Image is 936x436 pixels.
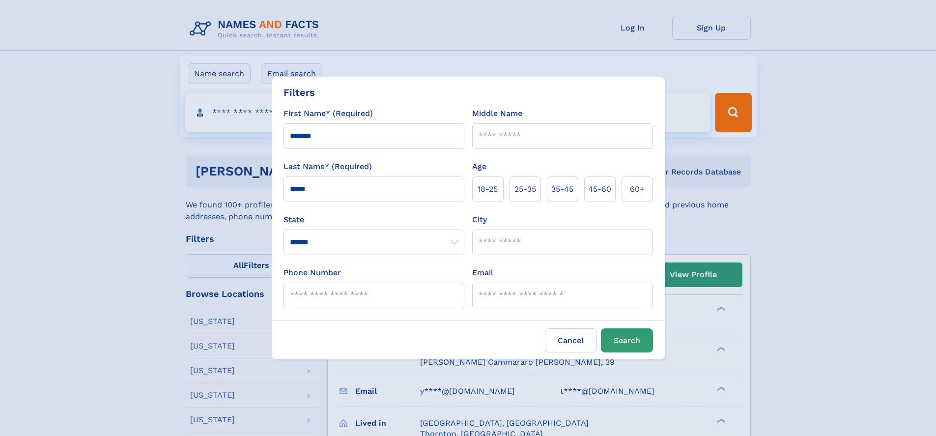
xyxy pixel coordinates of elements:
[588,183,611,195] span: 45‑60
[551,183,573,195] span: 35‑45
[514,183,536,195] span: 25‑35
[284,214,464,226] label: State
[284,108,373,119] label: First Name* (Required)
[472,161,486,173] label: Age
[478,183,498,195] span: 18‑25
[472,267,493,279] label: Email
[630,183,645,195] span: 60+
[284,85,315,100] div: Filters
[472,108,522,119] label: Middle Name
[545,328,597,352] label: Cancel
[601,328,653,352] button: Search
[284,161,372,173] label: Last Name* (Required)
[284,267,341,279] label: Phone Number
[472,214,487,226] label: City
